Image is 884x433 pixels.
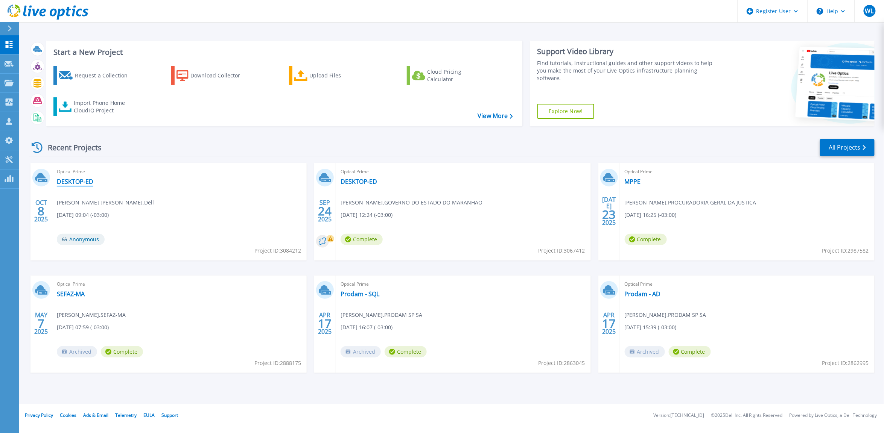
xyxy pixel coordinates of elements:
span: 17 [318,320,332,327]
span: [PERSON_NAME] , PRODAM SP SA [341,311,422,319]
a: Prodam - SQL [341,290,379,298]
h3: Start a New Project [53,48,513,56]
a: MPPE [625,178,641,185]
li: Version: [TECHNICAL_ID] [653,413,704,418]
span: Complete [385,346,427,357]
span: Project ID: 2863045 [539,359,585,367]
span: 17 [602,320,616,327]
span: Project ID: 3084212 [254,247,301,255]
div: OCT 2025 [34,197,48,225]
span: Complete [625,234,667,245]
span: Archived [341,346,381,357]
span: Project ID: 3067412 [539,247,585,255]
span: [PERSON_NAME] , GOVERNO DO ESTADO DO MARANHAO [341,198,482,207]
div: MAY 2025 [34,310,48,337]
div: Recent Projects [29,138,112,157]
span: WL [865,8,874,14]
div: SEP 2025 [318,197,332,225]
span: Archived [57,346,97,357]
span: [DATE] 09:04 (-03:00) [57,211,109,219]
span: Optical Prime [341,168,586,176]
a: DESKTOP-ED [341,178,377,185]
span: Project ID: 2862995 [822,359,869,367]
div: Download Collector [190,68,251,83]
a: DESKTOP-ED [57,178,93,185]
a: Explore Now! [537,104,595,119]
span: [DATE] 16:07 (-03:00) [341,323,393,332]
a: Ads & Email [83,412,108,418]
span: [PERSON_NAME] [PERSON_NAME] , Dell [57,198,154,207]
span: [PERSON_NAME] , PROCURADORIA GERAL DA JUSTICA [625,198,756,207]
a: Privacy Policy [25,412,53,418]
span: Optical Prime [57,280,302,288]
span: [PERSON_NAME] , SEFAZ-MA [57,311,126,319]
div: Support Video Library [537,47,715,56]
span: Optical Prime [625,168,870,176]
a: View More [478,112,513,120]
span: [DATE] 15:39 (-03:00) [625,323,677,332]
div: Upload Files [310,68,370,83]
a: Download Collector [171,66,255,85]
span: 8 [38,208,44,214]
a: Upload Files [289,66,373,85]
span: Optical Prime [625,280,870,288]
a: Prodam - AD [625,290,661,298]
span: Optical Prime [57,168,302,176]
a: Cloud Pricing Calculator [407,66,491,85]
a: Support [161,412,178,418]
div: Cloud Pricing Calculator [427,68,487,83]
span: 7 [38,320,44,327]
a: EULA [143,412,155,418]
span: Anonymous [57,234,105,245]
div: APR 2025 [602,310,616,337]
div: Find tutorials, instructional guides and other support videos to help you make the most of your L... [537,59,715,82]
span: 23 [602,211,616,218]
li: Powered by Live Optics, a Dell Technology [790,413,877,418]
a: Request a Collection [53,66,137,85]
a: All Projects [820,139,875,156]
span: Archived [625,346,665,357]
span: Complete [669,346,711,357]
li: © 2025 Dell Inc. All Rights Reserved [711,413,783,418]
a: Cookies [60,412,76,418]
span: [DATE] 12:24 (-03:00) [341,211,393,219]
span: 24 [318,208,332,214]
div: APR 2025 [318,310,332,337]
span: [DATE] 16:25 (-03:00) [625,211,677,219]
span: Project ID: 2987582 [822,247,869,255]
span: [DATE] 07:59 (-03:00) [57,323,109,332]
span: Complete [101,346,143,357]
span: Project ID: 2888175 [254,359,301,367]
span: [PERSON_NAME] , PRODAM SP SA [625,311,706,319]
a: Telemetry [115,412,137,418]
div: Request a Collection [75,68,135,83]
span: Optical Prime [341,280,586,288]
div: Import Phone Home CloudIQ Project [74,99,132,114]
span: Complete [341,234,383,245]
div: [DATE] 2025 [602,197,616,225]
a: SEFAZ-MA [57,290,85,298]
